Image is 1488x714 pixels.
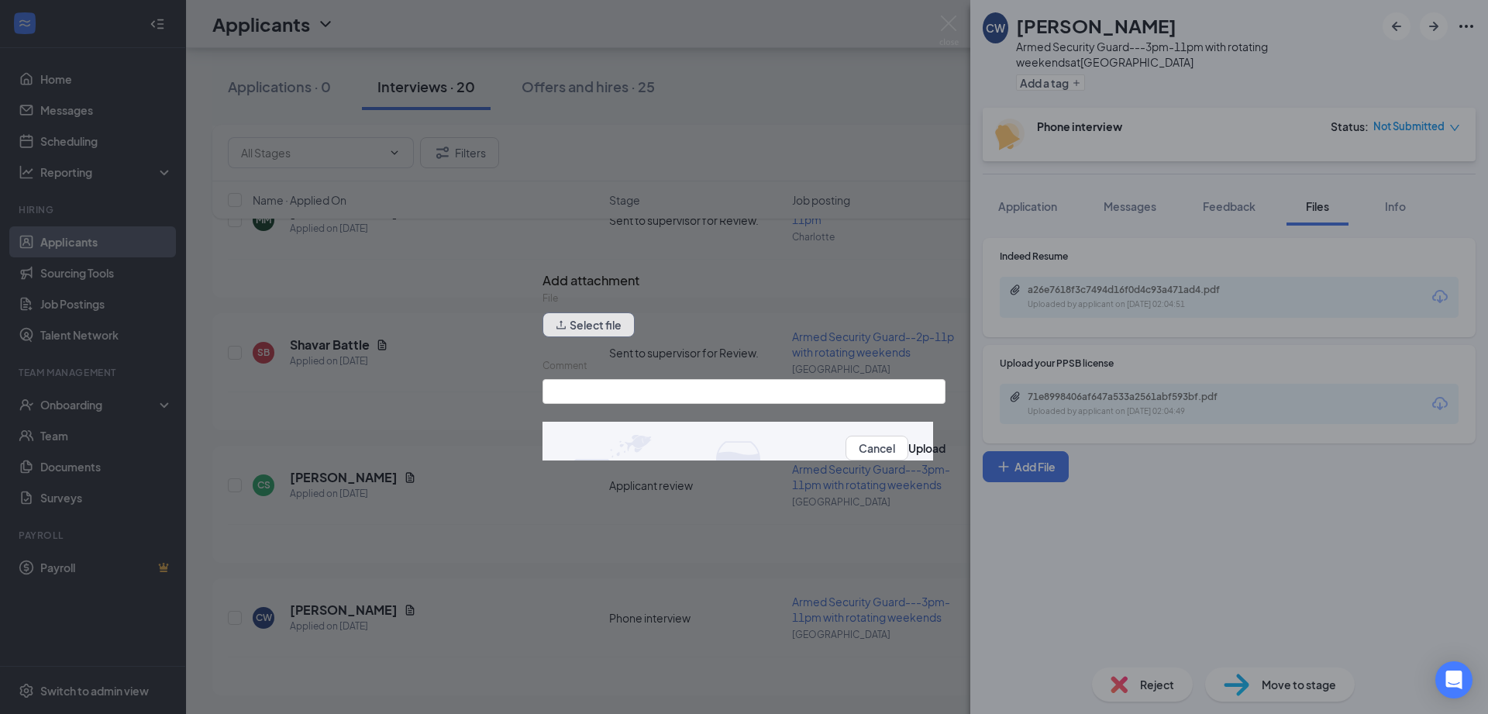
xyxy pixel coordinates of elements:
[542,360,587,371] label: Comment
[846,436,908,460] button: Cancel
[542,379,945,404] input: Comment
[542,312,635,337] button: upload Select file
[908,440,945,457] button: Upload
[542,321,635,333] span: upload Select file
[542,271,639,291] h3: Add attachment
[542,292,558,304] label: File
[556,319,567,330] span: upload
[1435,661,1472,698] div: Open Intercom Messenger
